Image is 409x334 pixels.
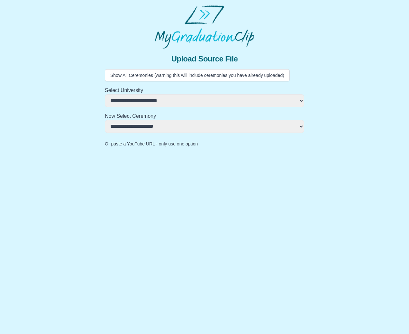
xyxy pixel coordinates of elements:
[155,5,254,49] img: MyGraduationClip
[105,141,304,147] p: Or paste a YouTube URL - only use one option
[105,69,290,81] button: Show All Ceremonies (warning this will include ceremonies you have already uploaded)
[105,87,304,94] h2: Select University
[171,54,238,64] span: Upload Source File
[105,112,304,120] h2: Now Select Ceremony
